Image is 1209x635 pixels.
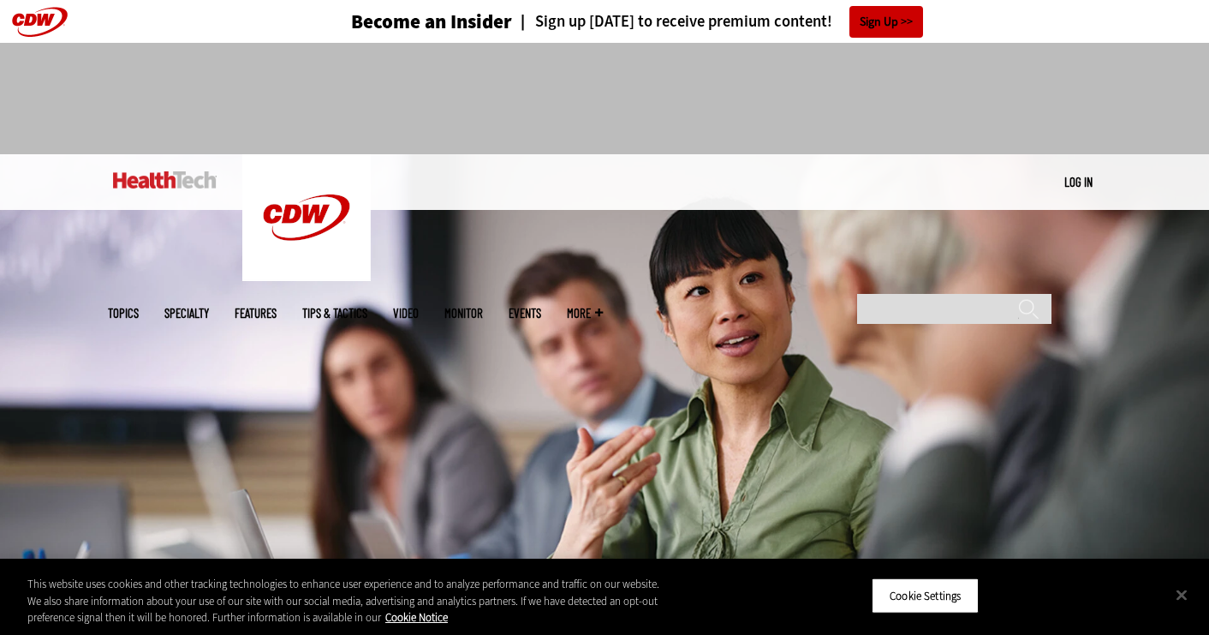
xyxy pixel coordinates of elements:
[509,307,541,320] a: Events
[351,12,512,32] h3: Become an Insider
[164,307,209,320] span: Specialty
[108,307,139,320] span: Topics
[287,12,512,32] a: Become an Insider
[393,307,419,320] a: Video
[444,307,483,320] a: MonITor
[1163,576,1200,614] button: Close
[1064,173,1093,191] div: User menu
[27,576,665,626] div: This website uses cookies and other tracking technologies to enhance user experience and to analy...
[567,307,603,320] span: More
[512,14,832,30] a: Sign up [DATE] to receive premium content!
[242,154,371,281] img: Home
[872,578,979,614] button: Cookie Settings
[293,60,916,137] iframe: advertisement
[235,307,277,320] a: Features
[113,171,217,189] img: Home
[849,6,923,38] a: Sign Up
[242,267,371,285] a: CDW
[302,307,367,320] a: Tips & Tactics
[1064,174,1093,189] a: Log in
[385,610,448,625] a: More information about your privacy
